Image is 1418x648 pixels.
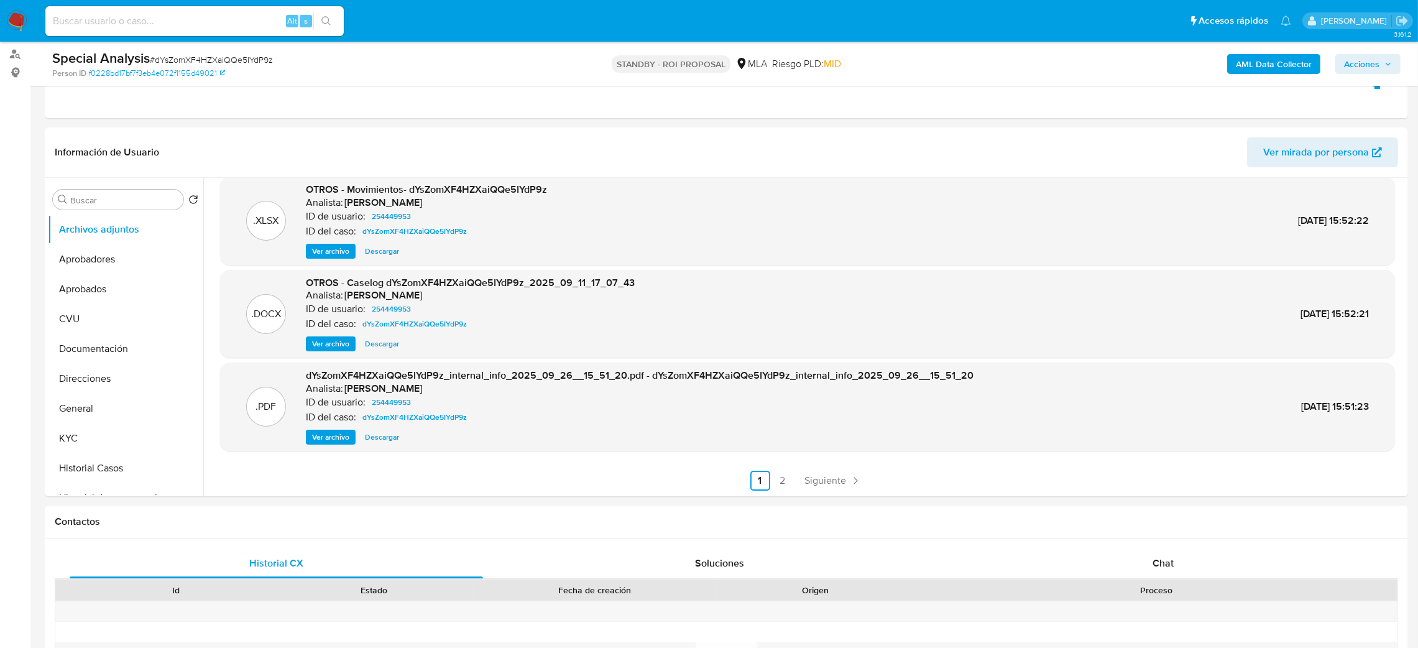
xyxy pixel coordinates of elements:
[365,245,399,257] span: Descargar
[48,424,203,453] button: KYC
[1321,15,1391,27] p: abril.medzovich@mercadolibre.com
[48,244,203,274] button: Aprobadores
[1298,213,1369,228] span: [DATE] 15:52:22
[188,195,198,208] button: Volver al orden por defecto
[372,302,411,317] span: 254449953
[773,471,793,491] a: Ir a la página 2
[482,584,707,596] div: Fecha de creación
[359,244,405,259] button: Descargar
[287,15,297,27] span: Alt
[313,12,339,30] button: search-icon
[48,394,203,424] button: General
[612,55,730,73] p: STANDBY - ROI PROPOSAL
[48,453,203,483] button: Historial Casos
[359,336,405,351] button: Descargar
[306,275,635,290] span: OTROS - Caselog dYsZomXF4HZXaiQQe5IYdP9z_2025_09_11_17_07_43
[367,209,416,224] a: 254449953
[1301,399,1369,414] span: [DATE] 15:51:23
[1247,137,1398,167] button: Ver mirada por persona
[367,302,416,317] a: 254449953
[359,430,405,445] button: Descargar
[306,210,366,223] p: ID de usuario:
[55,146,159,159] h1: Información de Usuario
[725,584,906,596] div: Origen
[1153,556,1174,570] span: Chat
[1335,54,1401,74] button: Acciones
[362,317,467,331] span: dYsZomXF4HZXaiQQe5IYdP9z
[45,13,344,29] input: Buscar usuario o caso...
[357,224,472,239] a: dYsZomXF4HZXaiQQe5IYdP9z
[365,338,399,350] span: Descargar
[306,289,343,302] p: Analista:
[306,182,547,197] span: OTROS - Movimientos- dYsZomXF4HZXaiQQe5IYdP9z
[1344,54,1379,74] span: Acciones
[1396,14,1409,27] a: Salir
[306,430,356,445] button: Ver archivo
[306,382,343,395] p: Analista:
[306,244,356,259] button: Ver archivo
[800,471,867,491] a: Siguiente
[58,195,68,205] button: Buscar
[1236,54,1312,74] b: AML Data Collector
[772,57,841,71] span: Riesgo PLD:
[344,289,422,302] h6: [PERSON_NAME]
[365,431,399,443] span: Descargar
[306,396,366,409] p: ID de usuario:
[372,395,411,410] span: 254449953
[306,225,356,238] p: ID del caso:
[362,410,467,425] span: dYsZomXF4HZXaiQQe5IYdP9z
[306,303,366,315] p: ID de usuario:
[312,431,349,443] span: Ver archivo
[923,584,1389,596] div: Proceso
[150,53,273,66] span: # dYsZomXF4HZXaiQQe5IYdP9z
[306,411,356,424] p: ID del caso:
[1301,307,1369,321] span: [DATE] 15:52:21
[362,224,467,239] span: dYsZomXF4HZXaiQQe5IYdP9z
[1199,14,1268,27] span: Accesos rápidos
[306,368,974,382] span: dYsZomXF4HZXaiQQe5IYdP9z_internal_info_2025_09_26__15_51_20.pdf - dYsZomXF4HZXaiQQe5IYdP9z_intern...
[304,15,308,27] span: s
[824,57,841,71] span: MID
[48,364,203,394] button: Direcciones
[357,317,472,331] a: dYsZomXF4HZXaiQQe5IYdP9z
[695,556,744,570] span: Soluciones
[372,209,411,224] span: 254449953
[306,318,356,330] p: ID del caso:
[48,274,203,304] button: Aprobados
[52,48,150,68] b: Special Analysis
[251,307,281,321] p: .DOCX
[750,471,770,491] a: Ir a la página 1
[254,214,279,228] p: .XLSX
[48,215,203,244] button: Archivos adjuntos
[249,556,303,570] span: Historial CX
[55,516,1398,528] h1: Contactos
[306,336,356,351] button: Ver archivo
[357,410,472,425] a: dYsZomXF4HZXaiQQe5IYdP9z
[48,304,203,334] button: CVU
[1227,54,1320,74] button: AML Data Collector
[220,471,1395,491] nav: Paginación
[344,382,422,395] h6: [PERSON_NAME]
[312,338,349,350] span: Ver archivo
[48,334,203,364] button: Documentación
[735,57,767,71] div: MLA
[48,483,203,513] button: Historial de conversaciones
[1394,29,1412,39] span: 3.161.2
[86,584,267,596] div: Id
[52,68,86,79] b: Person ID
[70,195,178,206] input: Buscar
[306,197,343,209] p: Analista:
[1281,16,1291,26] a: Notificaciones
[312,245,349,257] span: Ver archivo
[89,68,225,79] a: f0228bd17bf7f3eb4e072f1155d49021
[367,395,416,410] a: 254449953
[344,197,422,209] h6: [PERSON_NAME]
[1263,137,1369,167] span: Ver mirada por persona
[256,400,277,414] p: .PDF
[805,476,847,486] span: Siguiente
[284,584,465,596] div: Estado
